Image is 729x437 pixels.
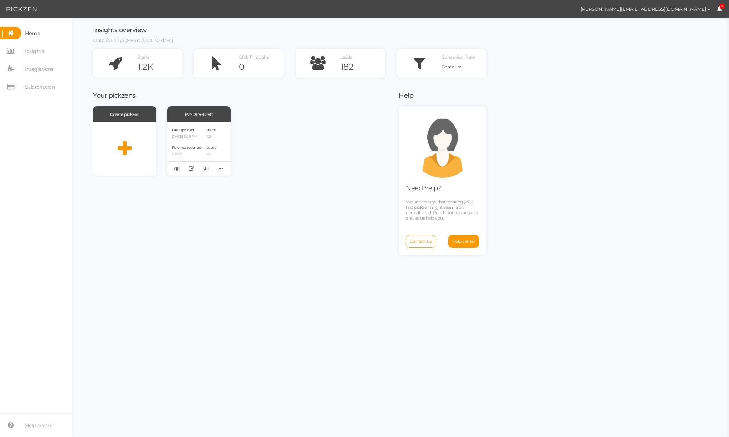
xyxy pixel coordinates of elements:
[340,54,352,60] span: Leads
[561,3,574,15] img: d72b7d863f6005cc4e963d3776029e7f
[138,62,182,72] div: 1.2K
[110,112,139,117] span: Create pickzen
[172,128,194,132] span: Last updated
[93,26,147,34] span: Insights overview
[206,152,216,157] p: 182
[25,81,55,93] span: Subscription
[138,54,149,60] span: Starts
[442,54,475,60] span: Conversion Rate
[6,5,37,14] img: Pickzen logo
[25,63,53,75] span: Integrations
[25,28,40,39] span: Home
[206,145,216,150] span: Leads
[206,134,216,139] p: 1.2K
[172,145,201,150] span: Referred revenue
[25,420,52,431] span: Help center
[25,45,44,57] span: Insights
[206,128,216,132] span: Starts
[574,3,717,15] button: [PERSON_NAME][EMAIL_ADDRESS][DOMAIN_NAME]
[406,184,441,192] span: Need help?
[93,92,136,99] span: Your pickzens
[172,152,201,157] p: $99.99
[442,64,462,69] span: Configure
[410,113,475,178] img: support.png
[167,122,231,176] div: Last updated [DATE] 5:09 PM Referred revenue $99.99 Starts 1.2K Leads 182
[340,62,385,72] div: 182
[452,239,476,244] span: Help center
[442,62,486,72] a: Configure
[239,54,269,60] span: Click Throughs
[406,199,478,221] span: We understand that creating your first pickzen might seem a bit complicated. Reach out to our tea...
[410,239,432,244] span: Contact us
[448,235,479,248] a: Help center
[93,37,173,44] span: Data for all pickzens (Last 30 days)
[399,92,413,99] span: Help
[581,6,706,12] span: [PERSON_NAME][EMAIL_ADDRESS][DOMAIN_NAME]
[239,62,284,72] div: 0
[172,134,201,139] p: [DATE] 5:09 PM
[720,4,725,9] span: 4
[167,106,231,122] div: PZ-DEV-Draft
